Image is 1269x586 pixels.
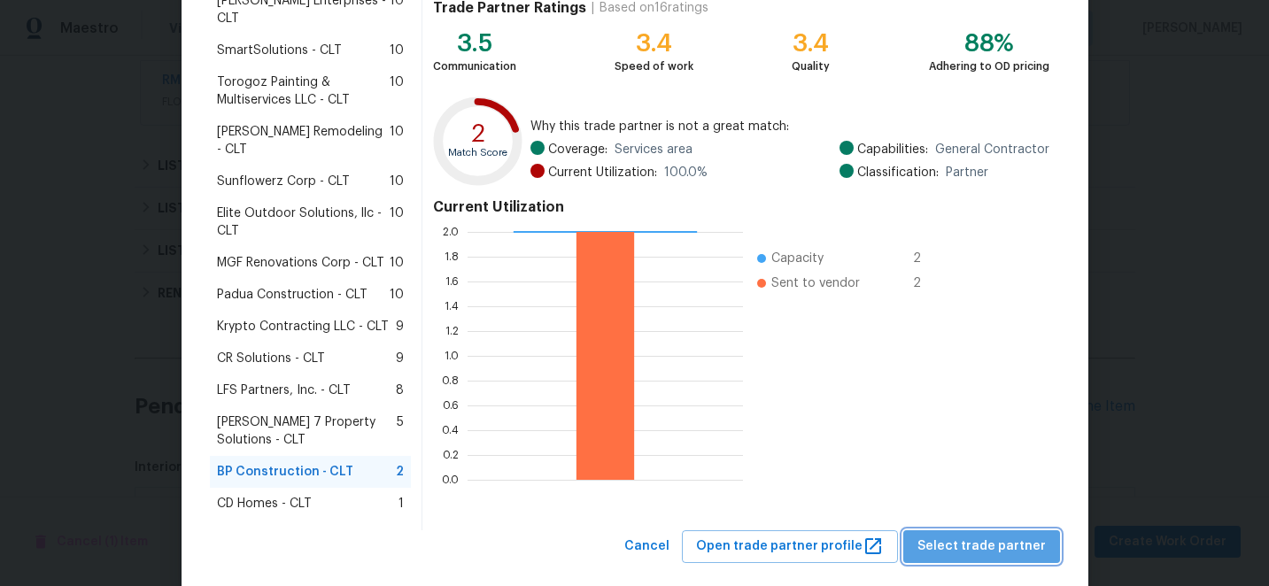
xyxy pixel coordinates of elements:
text: 1.2 [445,326,459,336]
span: 2 [396,463,404,481]
span: [PERSON_NAME] 7 Property Solutions - CLT [217,413,398,449]
span: Torogoz Painting & Multiservices LLC - CLT [217,73,391,109]
text: 0.4 [442,425,459,436]
text: 0.8 [442,375,459,386]
span: CR Solutions - CLT [217,350,325,367]
span: Classification: [857,164,939,181]
div: 88% [929,35,1049,52]
button: Open trade partner profile [682,530,898,563]
span: 2 [913,274,941,292]
text: Match Score [449,148,508,158]
span: 10 [390,173,404,190]
button: Cancel [617,530,677,563]
span: 10 [390,204,404,240]
span: Partner [946,164,988,181]
span: Krypto Contracting LLC - CLT [217,318,389,335]
span: Coverage: [548,141,607,158]
span: Capabilities: [857,141,928,158]
span: Why this trade partner is not a great match: [530,118,1049,135]
span: 9 [396,318,404,335]
span: LFS Partners, Inc. - CLT [217,382,351,399]
text: 1.4 [445,301,459,312]
span: MGF Renovations Corp - CLT [217,254,384,272]
text: 1.0 [445,351,459,361]
span: Sunflowerz Corp - CLT [217,173,350,190]
span: Sent to vendor [771,274,860,292]
div: 3.4 [792,35,830,52]
text: 0.2 [443,450,459,460]
span: 10 [390,286,404,304]
text: 0.0 [442,474,459,485]
text: 2 [471,121,485,146]
span: 8 [396,382,404,399]
span: SmartSolutions - CLT [217,42,342,59]
div: 3.5 [433,35,516,52]
span: 1 [398,495,404,513]
text: 1.6 [445,276,459,287]
span: 10 [390,73,404,109]
text: 1.8 [445,251,459,262]
span: 10 [390,123,404,158]
span: Current Utilization: [548,164,657,181]
span: Capacity [771,250,824,267]
span: [PERSON_NAME] Remodeling - CLT [217,123,391,158]
span: CD Homes - CLT [217,495,312,513]
span: Open trade partner profile [696,536,884,558]
span: 100.0 % [664,164,708,181]
div: Adhering to OD pricing [929,58,1049,75]
h4: Current Utilization [433,198,1048,216]
span: 10 [390,254,404,272]
span: 9 [396,350,404,367]
span: 5 [397,413,404,449]
div: Communication [433,58,516,75]
span: Select trade partner [917,536,1046,558]
text: 2.0 [443,227,459,237]
span: Cancel [624,536,669,558]
div: Speed of work [615,58,693,75]
span: BP Construction - CLT [217,463,353,481]
div: Quality [792,58,830,75]
button: Select trade partner [903,530,1060,563]
span: Elite Outdoor Solutions, llc - CLT [217,204,391,240]
span: General Contractor [935,141,1049,158]
span: Services area [615,141,693,158]
span: Padua Construction - CLT [217,286,368,304]
text: 0.6 [443,400,459,411]
div: 3.4 [615,35,693,52]
span: 2 [913,250,941,267]
span: 10 [390,42,404,59]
